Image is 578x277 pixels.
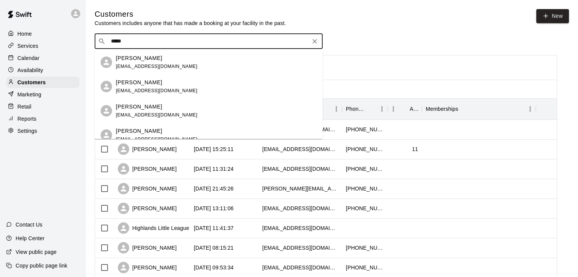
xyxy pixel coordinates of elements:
[6,113,79,124] a: Reports
[346,205,384,212] div: +16048311439
[118,222,212,234] div: Highlands Little League Baseball
[194,264,234,271] div: 2025-09-05 09:53:34
[422,98,536,120] div: Memberships
[17,127,37,135] p: Settings
[6,52,79,64] a: Calendar
[366,104,376,114] button: Sort
[6,77,79,88] a: Customers
[116,88,198,93] span: [EMAIL_ADDRESS][DOMAIN_NAME]
[116,103,162,111] p: [PERSON_NAME]
[16,262,67,269] p: Copy public page link
[6,40,79,52] a: Services
[410,98,418,120] div: Age
[16,248,57,256] p: View public page
[262,165,338,173] div: slee20230067@gmail.com
[262,244,338,252] div: bikchatha@gmail.com
[262,224,338,232] div: uday.nalsar+1@gmail.com
[412,145,418,153] div: 11
[17,115,36,123] p: Reports
[309,36,320,47] button: Clear
[346,126,384,133] div: +16045128163
[95,34,323,49] div: Search customers by name or email
[116,137,198,142] span: [EMAIL_ADDRESS][DOMAIN_NAME]
[17,30,32,38] p: Home
[194,145,234,153] div: 2025-09-13 15:25:11
[6,65,79,76] a: Availability
[346,185,384,192] div: +17788668600
[399,104,410,114] button: Sort
[262,145,338,153] div: nihung210@gmail.com
[388,103,399,115] button: Menu
[17,79,46,86] p: Customers
[95,9,286,19] h5: Customers
[17,54,40,62] p: Calendar
[262,185,338,192] div: thuy@bradricconsulting.com
[116,112,198,118] span: [EMAIL_ADDRESS][DOMAIN_NAME]
[346,264,384,271] div: +17789292827
[101,81,112,92] div: Nicola Robinson
[17,66,43,74] p: Availability
[101,57,112,68] div: Tracy Stafford
[118,242,177,253] div: [PERSON_NAME]
[346,145,384,153] div: +16045052359
[346,98,366,120] div: Phone Number
[95,19,286,27] p: Customers includes anyone that has made a booking at your facility in the past.
[118,163,177,175] div: [PERSON_NAME]
[524,103,536,115] button: Menu
[116,64,198,69] span: [EMAIL_ADDRESS][DOMAIN_NAME]
[6,101,79,112] a: Retail
[346,165,384,173] div: +16049927894
[388,98,422,120] div: Age
[16,235,44,242] p: Help Center
[116,54,162,62] p: [PERSON_NAME]
[262,205,338,212] div: gmelliott@hotmail.com
[258,98,342,120] div: Email
[331,103,342,115] button: Menu
[194,224,234,232] div: 2025-09-09 11:41:37
[118,203,177,214] div: [PERSON_NAME]
[426,98,458,120] div: Memberships
[16,221,43,228] p: Contact Us
[6,125,79,137] a: Settings
[116,79,162,87] p: [PERSON_NAME]
[346,244,384,252] div: +16047245010
[17,103,32,110] p: Retail
[194,205,234,212] div: 2025-09-10 13:11:06
[6,28,79,39] a: Home
[194,165,234,173] div: 2025-09-11 11:31:24
[194,244,234,252] div: 2025-09-08 08:15:21
[17,91,41,98] p: Marketing
[342,98,388,120] div: Phone Number
[101,129,112,141] div: Matthew Nolin
[116,127,162,135] p: [PERSON_NAME]
[118,262,177,273] div: [PERSON_NAME]
[101,105,112,116] div: Cameron Nolin
[262,264,338,271] div: weiwangwill@hotmail.com
[118,143,177,155] div: [PERSON_NAME]
[536,9,569,23] a: New
[6,89,79,100] a: Marketing
[376,103,388,115] button: Menu
[118,183,177,194] div: [PERSON_NAME]
[194,185,234,192] div: 2025-09-10 21:45:26
[17,42,38,50] p: Services
[458,104,469,114] button: Sort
